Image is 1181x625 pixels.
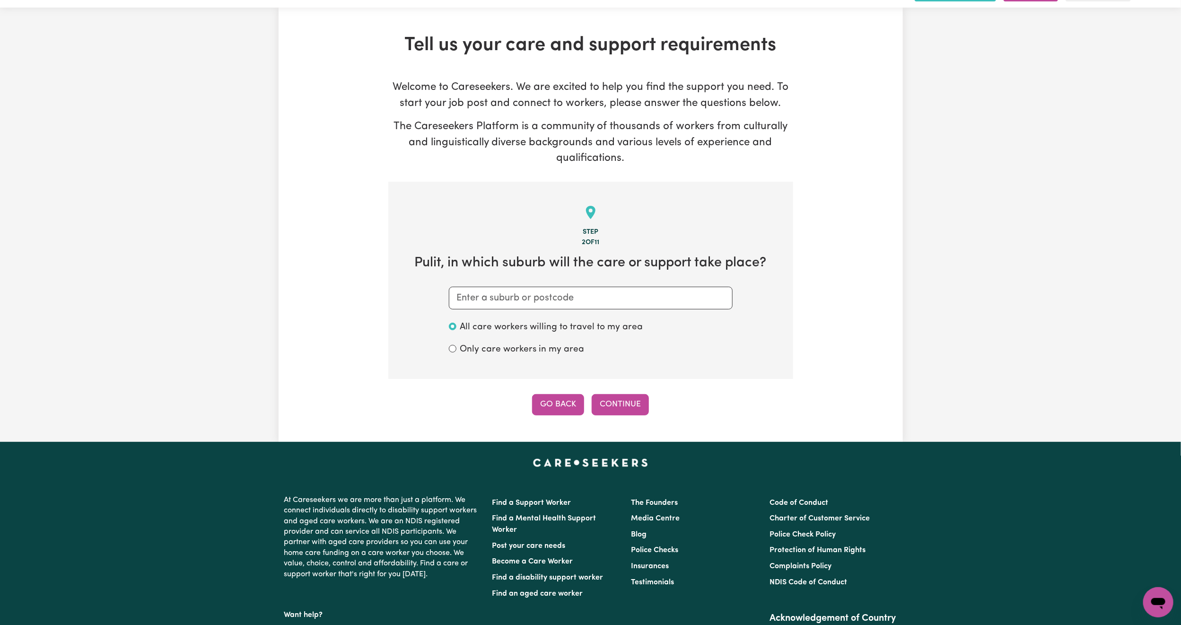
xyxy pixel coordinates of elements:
[460,321,643,335] label: All care workers willing to travel to my area
[492,542,566,550] a: Post your care needs
[492,499,571,507] a: Find a Support Worker
[631,515,680,522] a: Media Centre
[403,255,778,272] h2: Pulit , in which suburb will the care or support take place?
[770,515,870,522] a: Charter of Customer Service
[1143,587,1173,617] iframe: Button to launch messaging window, conversation in progress
[631,579,674,586] a: Testimonials
[449,287,733,309] input: Enter a suburb or postcode
[403,238,778,248] div: 2 of 11
[403,227,778,238] div: Step
[631,499,678,507] a: The Founders
[631,563,669,570] a: Insurances
[388,34,793,57] h1: Tell us your care and support requirements
[532,394,584,415] button: Go Back
[492,558,573,565] a: Become a Care Worker
[770,613,897,624] h2: Acknowledgement of Country
[460,343,585,357] label: Only care workers in my area
[770,546,866,554] a: Protection of Human Rights
[631,531,647,538] a: Blog
[631,546,678,554] a: Police Checks
[770,563,831,570] a: Complaints Policy
[492,574,604,581] a: Find a disability support worker
[388,79,793,111] p: Welcome to Careseekers. We are excited to help you find the support you need. To start your job p...
[770,499,828,507] a: Code of Conduct
[388,119,793,167] p: The Careseekers Platform is a community of thousands of workers from culturally and linguisticall...
[492,590,583,598] a: Find an aged care worker
[284,606,481,620] p: Want help?
[533,459,648,467] a: Careseekers home page
[770,579,847,586] a: NDIS Code of Conduct
[492,515,596,534] a: Find a Mental Health Support Worker
[592,394,649,415] button: Continue
[770,531,836,538] a: Police Check Policy
[284,491,481,583] p: At Careseekers we are more than just a platform. We connect individuals directly to disability su...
